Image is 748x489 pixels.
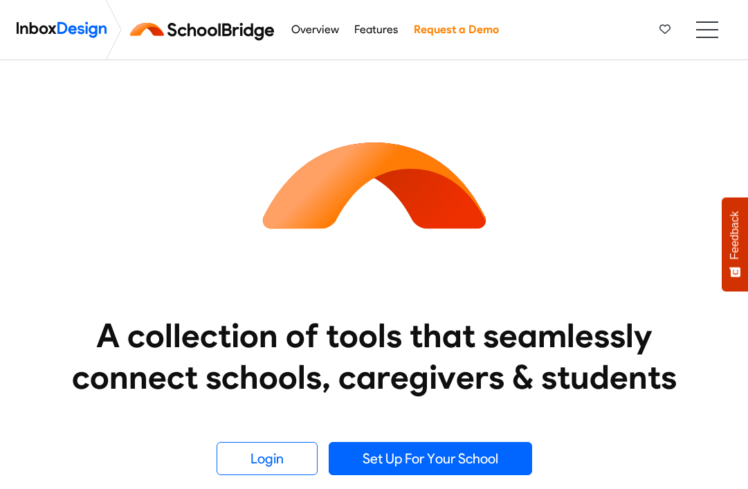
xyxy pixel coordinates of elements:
img: icon_schoolbridge.svg [250,60,499,309]
img: schoolbridge logo [127,13,283,46]
a: Request a Demo [410,16,502,44]
heading: A collection of tools that seamlessly connect schools, caregivers & students [53,315,696,398]
button: Feedback - Show survey [722,197,748,291]
span: Feedback [729,211,741,259]
a: Overview [287,16,343,44]
a: Login [217,442,318,475]
a: Features [351,16,402,44]
a: Set Up For Your School [329,442,532,475]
